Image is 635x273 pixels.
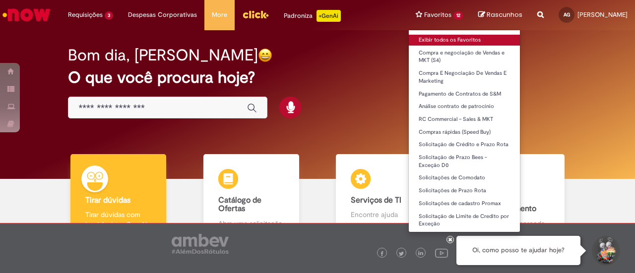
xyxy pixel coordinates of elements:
span: 3 [105,11,113,20]
p: +GenAi [317,10,341,22]
ul: Favoritos [408,30,520,232]
span: AG [564,11,570,18]
img: logo_footer_twitter.png [399,251,404,256]
a: Tirar dúvidas Tirar dúvidas com Lupi Assist e Gen Ai [52,154,185,240]
img: logo_footer_ambev_rotulo_gray.png [172,234,229,254]
img: ServiceNow [1,5,52,25]
b: Tirar dúvidas [85,195,130,205]
span: Favoritos [424,10,451,20]
a: Solicitação de Limite de Credito por Exceção [409,211,520,229]
img: click_logo_yellow_360x200.png [242,7,269,22]
a: Compras rápidas (Speed Buy) [409,127,520,138]
span: More [212,10,227,20]
h2: O que você procura hoje? [68,69,567,86]
a: Catálogo de Ofertas Abra uma solicitação [185,154,318,240]
img: logo_footer_facebook.png [380,251,384,256]
a: RC Commercial – Sales & MKT [409,114,520,125]
a: Rascunhos [478,10,522,20]
b: Serviços de TI [351,195,401,205]
img: logo_footer_youtube.png [435,246,448,259]
a: Pagamento de Contratos de S&M [409,89,520,100]
a: Análise contrato de patrocínio [409,101,520,112]
a: Serviços de TI Encontre ajuda [317,154,450,240]
p: Abra uma solicitação [218,218,284,228]
span: Despesas Corporativas [128,10,197,20]
span: Requisições [68,10,103,20]
div: Padroniza [284,10,341,22]
h2: Bom dia, [PERSON_NAME] [68,47,258,64]
b: Catálogo de Ofertas [218,195,261,214]
a: Compra e negociação de Vendas e MKT (S4) [409,48,520,66]
a: Exibir todos os Favoritos [409,35,520,46]
a: Compra E Negociação De Vendas E Marketing [409,68,520,86]
a: Solicitações de Comodato [409,172,520,183]
a: Solicitações de Prazo Rota [409,185,520,196]
a: Solicitação de Crédito e Prazo Rota [409,139,520,150]
img: happy-face.png [258,48,272,62]
span: 12 [453,11,463,20]
span: [PERSON_NAME] [577,10,628,19]
button: Iniciar Conversa de Suporte [590,236,620,266]
p: Tirar dúvidas com Lupi Assist e Gen Ai [85,210,151,229]
b: Base de Conhecimento [484,195,536,214]
div: Oi, como posso te ajudar hoje? [456,236,580,265]
p: Encontre ajuda [351,210,417,219]
img: logo_footer_linkedin.png [418,251,423,257]
span: Rascunhos [487,10,522,19]
a: Solicitação de Prazo Bees - Exceção D0 [409,152,520,170]
a: Solicitações de cadastro Promax [409,198,520,209]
